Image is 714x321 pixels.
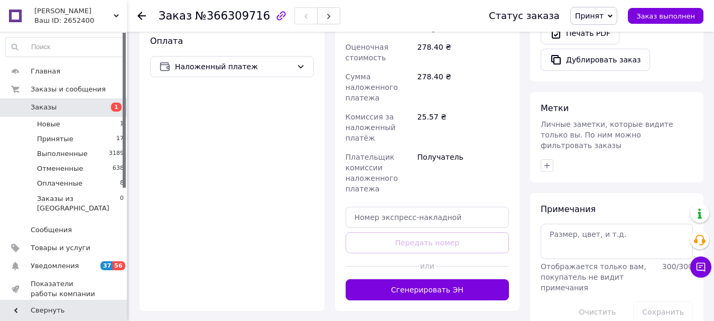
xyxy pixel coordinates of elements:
span: 0 [120,194,124,213]
div: Ваш ID: 2652400 [34,16,127,25]
span: Сумма наложенного платежа [346,72,398,102]
span: 638 [113,164,124,173]
span: Выполненные [37,149,88,159]
span: Сообщения [31,225,72,235]
span: 56 [113,261,125,270]
button: Чат с покупателем [690,256,711,278]
button: Заказ выполнен [628,8,703,24]
span: Комиссия за наложенный платёж [346,113,396,142]
span: Плательщик комиссии наложенного платежа [346,153,398,193]
span: Заказ выполнен [636,12,695,20]
span: Плательщик [346,24,395,32]
span: Товары и услуги [31,243,90,253]
span: или [419,261,435,271]
span: 300 / 300 [662,262,693,271]
span: Метки [541,103,569,113]
button: Дублировать заказ [541,49,650,71]
input: Поиск [6,38,124,57]
input: Номер экспресс-накладной [346,207,509,228]
span: Отображается только вам, покупатель не видит примечания [541,262,646,292]
span: Оплата [150,36,183,46]
div: Вернуться назад [137,11,146,21]
span: Принятые [37,134,73,144]
span: 1 [111,103,122,112]
span: Оценочная стоимость [346,43,388,62]
span: 3189 [109,149,124,159]
a: Печать PDF [541,22,619,44]
span: Заказы и сообщения [31,85,106,94]
span: Новые [37,120,60,129]
span: Личные заметки, которые видите только вы. По ним можно фильтровать заказы [541,120,673,150]
span: 37 [100,261,113,270]
span: Отмененные [37,164,83,173]
span: 8 [120,179,124,188]
div: 278.40 ₴ [415,67,511,107]
span: №366309716 [195,10,270,22]
span: Показатели работы компании [31,279,98,298]
span: Заказы из [GEOGRAPHIC_DATA] [37,194,120,213]
div: 278.40 ₴ [415,38,511,67]
div: Получатель [415,148,511,198]
span: Примечания [541,204,596,214]
span: Заказ [159,10,192,22]
span: Уведомления [31,261,79,271]
span: Принят [575,12,604,20]
div: 25.57 ₴ [415,107,511,148]
span: Оплаченные [37,179,82,188]
span: 17 [116,134,124,144]
button: Сгенерировать ЭН [346,279,509,300]
span: Заказы [31,103,57,112]
span: NIKO [34,6,114,16]
span: 1 [120,120,124,129]
span: Главная [31,67,60,76]
span: Наложенный платеж [175,61,292,72]
div: Статус заказа [489,11,560,21]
